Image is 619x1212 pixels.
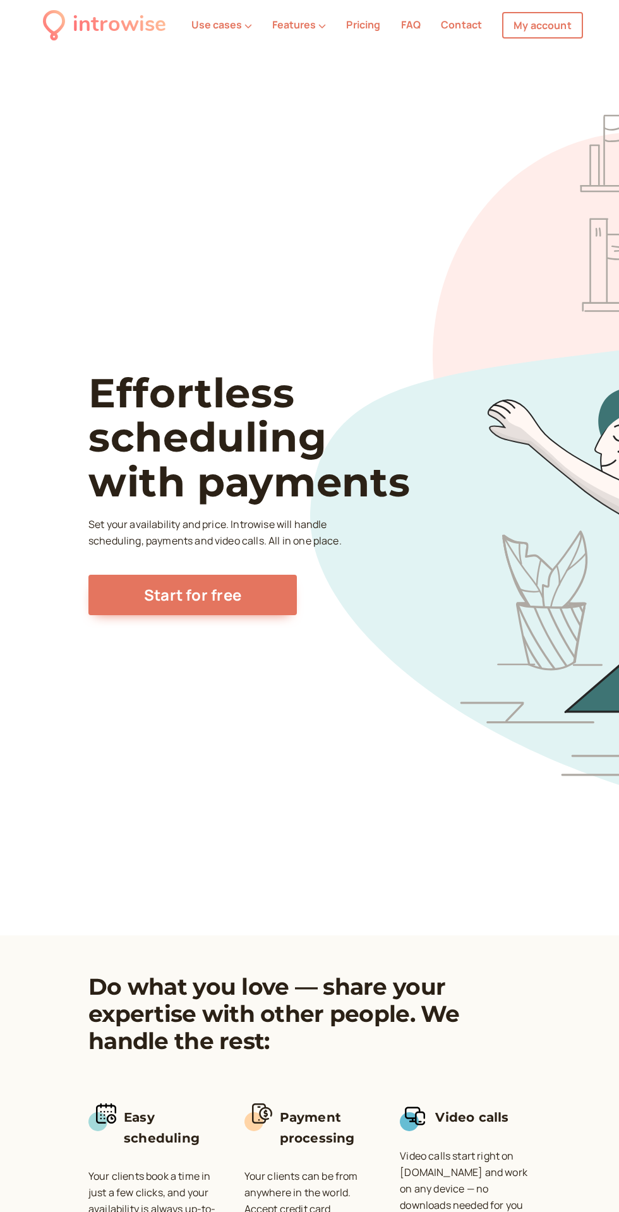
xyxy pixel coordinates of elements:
button: Features [272,19,326,30]
h3: Payment processing [280,1107,375,1148]
a: FAQ [401,18,421,32]
h3: Video calls [435,1107,531,1127]
p: Set your availability and price. Introwise will handle scheduling, payments and video calls. All ... [88,517,345,549]
a: Contact [441,18,482,32]
a: Pricing [346,18,380,32]
h3: Easy scheduling [124,1107,219,1148]
a: Start for free [88,575,297,615]
h1: Effortless scheduling with payments [88,371,455,504]
a: My account [502,12,583,39]
a: introwise [43,8,166,42]
div: introwise [73,8,166,42]
h2: Do what you love — share your expertise with other people. We handle the rest: [88,973,531,1055]
button: Use cases [191,19,252,30]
